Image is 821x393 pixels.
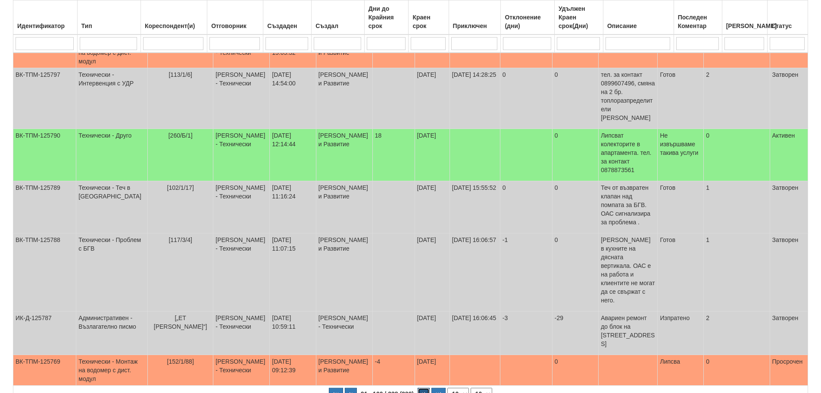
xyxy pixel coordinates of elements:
div: Приключен [451,20,499,32]
td: -29 [552,311,598,355]
th: Приключен: No sort applied, activate to apply an ascending sort [449,0,501,35]
td: [DATE] [415,233,450,311]
td: 0 [552,68,598,129]
td: [PERSON_NAME] - Технически [213,68,270,129]
td: Технически - Друго [76,129,148,181]
span: Изпратено [660,314,690,321]
td: [DATE] [415,68,450,129]
td: Технически - Проблем с БГВ [76,233,148,311]
td: ВК-ТПМ-125790 [13,129,76,181]
span: 18 [375,132,382,139]
span: [260/Б/1] [169,132,193,139]
td: [PERSON_NAME] и Развитие [316,129,372,181]
div: Идентификатор [16,20,75,32]
p: [PERSON_NAME] в кухните на дясната вертикала. ОАС е на работа и клиентите не могат да се свържат ... [601,236,655,305]
td: Затворен [770,233,808,311]
th: Създал: No sort applied, activate to apply an ascending sort [312,0,365,35]
div: Статус [770,20,805,32]
td: [PERSON_NAME] - Технически [213,233,270,311]
span: Готов [660,184,675,191]
td: [PERSON_NAME] и Развитие [316,233,372,311]
td: 0 [500,68,552,129]
td: [DATE] 10:59:11 [270,311,316,355]
th: Идентификатор: No sort applied, activate to apply an ascending sort [13,0,78,35]
td: [DATE] [415,355,450,386]
th: Краен срок: No sort applied, activate to apply an ascending sort [409,0,449,35]
td: [DATE] 16:06:57 [450,233,500,311]
td: 0 [704,129,770,181]
td: [DATE] 14:54:00 [270,68,316,129]
div: Описание [606,20,671,32]
th: Тип: No sort applied, activate to apply an ascending sort [77,0,140,35]
td: [PERSON_NAME] и Развитие [316,68,372,129]
th: Брой Файлове: No sort applied, activate to apply an ascending sort [722,0,767,35]
td: [DATE] [415,311,450,355]
th: Създаден: No sort applied, activate to apply an ascending sort [263,0,312,35]
span: [113/1/6] [169,71,192,78]
td: 0 [704,355,770,386]
td: [PERSON_NAME] - Технически [213,129,270,181]
td: ВК-ТПМ-125788 [13,233,76,311]
td: [DATE] [415,129,450,181]
td: [DATE] 14:28:25 [450,68,500,129]
td: ВК-ТПМ-125769 [13,355,76,386]
td: 0 [552,233,598,311]
p: Липсват колекторите в апартамента. тел. за контакт 0878873561 [601,131,655,174]
p: тел. за контакт 0899607496, смяна на 2 бр. топлоразпределители [PERSON_NAME] [601,70,655,122]
td: Активен [770,129,808,181]
span: [102/1/17] [167,184,194,191]
div: Отклонение (дни) [503,11,552,32]
span: Липсва [660,358,680,365]
td: Затворен [770,311,808,355]
th: Удължен Краен срок(Дни): No sort applied, activate to apply an ascending sort [555,0,603,35]
div: Тип [80,20,138,32]
div: Последен Коментар [676,11,720,32]
td: [DATE] 09:12:39 [270,355,316,386]
td: [PERSON_NAME] - Технически [213,181,270,233]
p: Авариен ремонт до блок на [STREET_ADDRESS] [601,314,655,348]
td: -3 [500,311,552,355]
td: Просрочен [770,355,808,386]
span: Не извършваме такива услуги [660,132,698,156]
th: Отклонение (дни): No sort applied, activate to apply an ascending sort [501,0,555,35]
td: [DATE] 11:16:24 [270,181,316,233]
th: Последен Коментар: No sort applied, activate to apply an ascending sort [674,0,722,35]
span: [117/3/4] [169,236,192,243]
span: -4 [375,358,380,365]
td: [PERSON_NAME] и Развитие [316,355,372,386]
td: [PERSON_NAME] и Развитие [316,181,372,233]
span: Готов [660,236,675,243]
th: Дни до Крайния срок: No sort applied, activate to apply an ascending sort [364,0,409,35]
td: [PERSON_NAME] - Технически [316,311,372,355]
td: Затворен [770,68,808,129]
p: Теч от възвратен клапан над помпата за БГВ. ОАС сигнализира за проблема . [601,183,655,226]
td: [DATE] 15:55:52 [450,181,500,233]
div: [PERSON_NAME] [724,20,765,32]
td: 0 [552,355,598,386]
div: Отговорник [209,20,261,32]
td: 2 [704,68,770,129]
div: Дни до Крайния срок [367,3,406,32]
span: [152/1/88] [167,358,194,365]
td: 0 [500,181,552,233]
td: 0 [552,181,598,233]
td: [DATE] 12:14:44 [270,129,316,181]
th: Описание: No sort applied, activate to apply an ascending sort [603,0,674,35]
td: ВК-ТПМ-125789 [13,181,76,233]
td: Технически - Интервенция с УДР [76,68,148,129]
span: [„ЕТ [PERSON_NAME]“] [154,314,207,330]
span: Готов [660,71,675,78]
td: ВК-ТПМ-125797 [13,68,76,129]
td: ИК-Д-125787 [13,311,76,355]
td: Затворен [770,181,808,233]
td: [PERSON_NAME] - Технически [213,355,270,386]
td: 1 [704,233,770,311]
td: 1 [704,181,770,233]
div: Удължен Краен срок(Дни) [557,3,601,32]
div: Създаден [265,20,309,32]
td: [PERSON_NAME] - Технически [213,311,270,355]
td: -1 [500,233,552,311]
div: Кореспондент(и) [143,20,205,32]
th: Статус: No sort applied, activate to apply an ascending sort [768,0,808,35]
td: Технически - Монтаж на водомер с дист. модул [76,355,148,386]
